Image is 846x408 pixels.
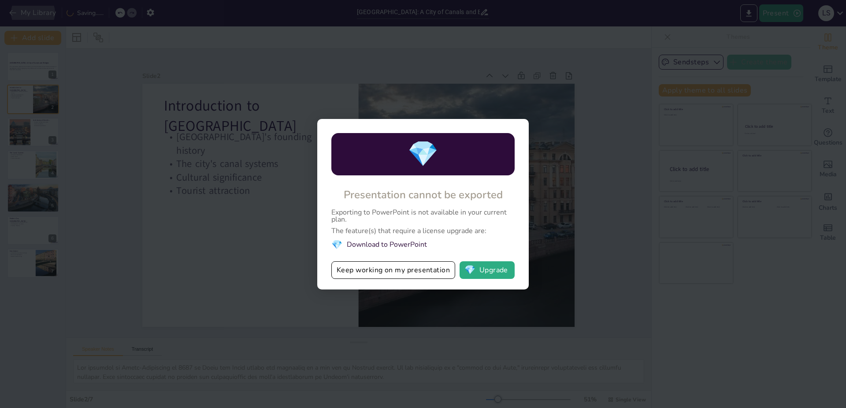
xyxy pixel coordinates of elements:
button: Keep working on my presentation [331,261,455,279]
li: Download to PowerPoint [331,239,515,251]
span: diamond [408,137,438,171]
button: diamondUpgrade [460,261,515,279]
span: diamond [331,239,342,251]
div: Presentation cannot be exported [344,188,503,202]
span: diamond [464,266,475,274]
div: Exporting to PowerPoint is not available in your current plan. [331,209,515,223]
div: The feature(s) that require a license upgrade are: [331,227,515,234]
